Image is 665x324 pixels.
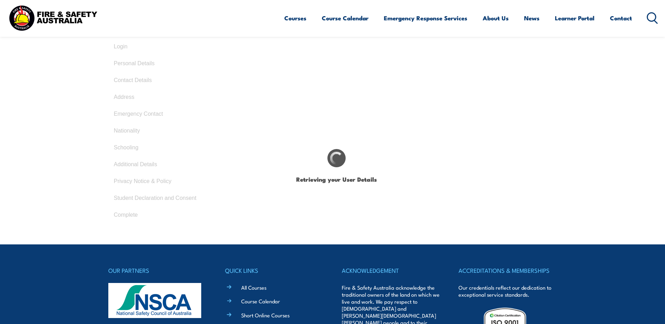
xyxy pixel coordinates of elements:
a: Learner Portal [555,9,595,27]
h4: QUICK LINKS [225,265,323,275]
a: All Courses [241,284,266,291]
a: Course Calendar [322,9,368,27]
a: Short Online Courses [241,311,290,319]
a: News [524,9,540,27]
a: About Us [483,9,509,27]
h4: ACKNOWLEDGEMENT [342,265,440,275]
h4: ACCREDITATIONS & MEMBERSHIPS [459,265,557,275]
h1: Retrieving your User Details [273,171,400,188]
a: Emergency Response Services [384,9,467,27]
img: nsca-logo-footer [108,283,201,318]
h4: OUR PARTNERS [108,265,206,275]
p: Our credentials reflect our dedication to exceptional service standards. [459,284,557,298]
a: Courses [284,9,306,27]
a: Contact [610,9,632,27]
a: Course Calendar [241,297,280,305]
